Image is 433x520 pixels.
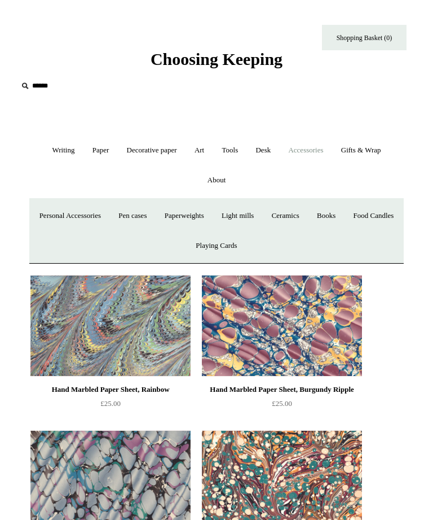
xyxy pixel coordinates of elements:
a: Ceramics [264,201,307,231]
a: Tools [214,136,246,165]
a: About [200,165,234,195]
a: Art [187,136,212,165]
a: Writing [44,136,82,165]
div: Hand Marbled Paper Sheet, Rainbow [33,383,188,396]
a: Pen cases [111,201,154,231]
a: Desk [248,136,279,165]
a: Books [309,201,343,231]
a: Shopping Basket (0) [322,25,407,50]
a: Food Candles [346,201,402,231]
a: Paperweights [157,201,212,231]
a: Hand Marbled Paper Sheet, Rainbow Hand Marbled Paper Sheet, Rainbow [30,275,191,377]
a: Personal Accessories [32,201,109,231]
img: Hand Marbled Paper Sheet, Rainbow [30,275,191,377]
span: £25.00 [100,399,121,408]
div: Hand Marbled Paper Sheet, Burgundy Ripple [205,383,359,396]
a: Light mills [214,201,262,231]
a: Playing Cards [188,231,245,261]
img: Hand Marbled Paper Sheet, Burgundy Ripple [202,275,362,377]
span: £25.00 [272,399,292,408]
a: Hand Marbled Paper Sheet, Burgundy Ripple £25.00 [202,383,362,429]
a: Paper [85,136,117,165]
a: Hand Marbled Paper Sheet, Rainbow £25.00 [30,383,191,429]
a: Accessories [280,136,331,165]
a: Choosing Keeping [151,59,282,67]
span: Choosing Keeping [151,50,282,68]
a: Decorative paper [119,136,185,165]
a: Hand Marbled Paper Sheet, Burgundy Ripple Hand Marbled Paper Sheet, Burgundy Ripple [202,275,362,377]
a: Gifts & Wrap [333,136,389,165]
